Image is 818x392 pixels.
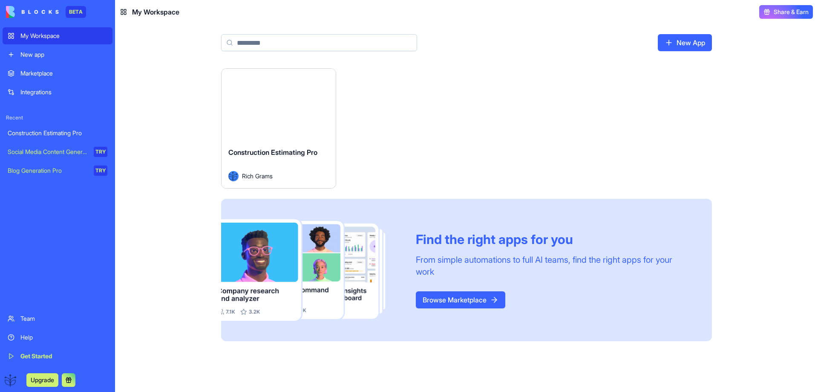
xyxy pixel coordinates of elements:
[20,314,107,323] div: Team
[91,14,108,31] img: Profile image for Shelly
[142,287,156,293] span: Help
[658,34,712,51] a: New App
[20,88,107,96] div: Integrations
[17,209,142,218] div: Send us a message
[38,121,353,128] span: Great! Thanks for clarifying. I’ll let you know as soon as PDF preview is live at the beginning o...
[3,310,112,327] a: Team
[38,171,143,180] div: [EMAIL_ADDRESS][DOMAIN_NAME]
[17,108,153,117] div: Recent message
[3,125,112,142] a: Construction Estimating Pro
[20,69,107,78] div: Marketplace
[9,201,162,234] div: Send us a messageWe'll be back online [DATE]
[416,291,505,308] a: Browse Marketplace
[3,329,112,346] a: Help
[26,373,58,387] button: Upgrade
[107,14,124,31] div: Profile image for Michal
[774,8,809,16] span: Share & Earn
[8,166,88,175] div: Blog Generation Pro
[416,232,691,247] div: Find the right apps for you
[17,261,143,270] div: Tickets
[132,7,179,17] span: My Workspace
[20,352,107,360] div: Get Started
[89,129,113,138] div: • [DATE]
[12,287,31,293] span: Home
[17,245,153,254] div: Create a ticket
[3,162,112,179] a: Blog Generation ProTRY
[17,121,35,138] div: Profile image for Michal
[17,16,27,30] img: logo
[3,348,112,365] a: Get Started
[17,157,153,168] div: Recent ticket
[8,148,88,156] div: Social Media Content Generator
[96,287,117,293] span: Tickets
[20,333,107,342] div: Help
[38,129,87,138] div: [PERSON_NAME]
[228,148,317,157] span: Construction Estimating Pro
[128,266,170,300] button: Help
[17,218,142,226] div: We'll be back online [DATE]
[38,180,143,189] div: #33137800 • Submitted
[17,61,153,75] p: Hi Rich 👋
[221,219,402,321] img: Frame_181_egmpey.png
[3,114,112,121] span: Recent
[66,6,86,18] div: BETA
[3,27,112,44] a: My Workspace
[242,171,273,180] span: Rich Grams
[49,287,79,293] span: Messages
[43,266,85,300] button: Messages
[221,68,336,189] a: Construction Estimating ProAvatarRich Grams
[228,171,239,181] img: Avatar
[3,65,112,82] a: Marketplace
[3,84,112,101] a: Integrations
[85,266,128,300] button: Tickets
[6,6,86,18] a: BETA
[20,50,107,59] div: New app
[9,113,161,145] div: Profile image for MichalGreat! Thanks for clarifying. I’ll let you know as soon as PDF preview is...
[94,147,107,157] div: TRY
[3,143,112,160] a: Social Media Content GeneratorTRY
[6,6,59,18] img: logo
[12,258,158,273] div: Tickets
[26,375,58,384] a: Upgrade
[416,254,691,278] div: From simple automations to full AI teams, find the right apps for your work
[20,32,107,40] div: My Workspace
[9,168,161,192] div: [EMAIL_ADDRESS][DOMAIN_NAME]#33137800 • Submitted
[124,14,141,31] div: Profile image for Tal
[17,75,153,90] p: How can we help?
[759,5,813,19] button: Share & Earn
[147,14,162,29] div: Close
[8,129,107,137] div: Construction Estimating Pro
[4,373,18,387] img: ACg8ocJXc4biGNmL-6_84M9niqKohncbsBQNEji79DO8k46BE60Re2nP=s96-c
[3,46,112,63] a: New app
[94,166,107,176] div: TRY
[9,101,162,145] div: Recent messageProfile image for MichalGreat! Thanks for clarifying. I’ll let you know as soon as ...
